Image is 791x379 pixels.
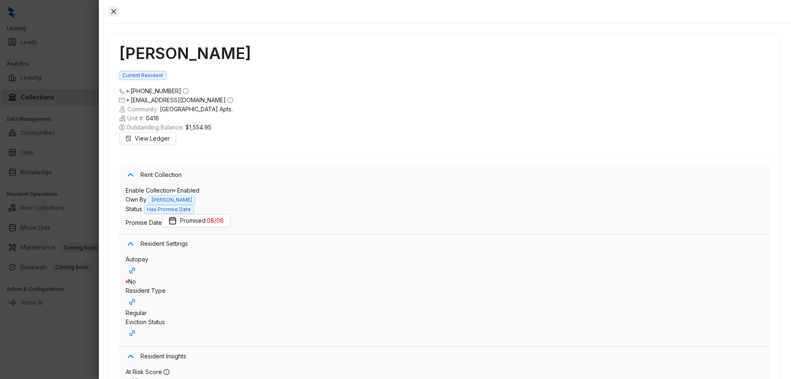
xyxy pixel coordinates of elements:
span: Community: [119,105,771,114]
span: Promised: [180,216,224,225]
div: Resident Type [126,286,764,308]
span: Status [126,205,142,212]
span: file-search [126,136,131,141]
span: Regular [126,309,147,316]
span: Resident Settings [140,239,764,248]
span: dollar [119,125,125,130]
button: Close [109,7,119,16]
div: Eviction Status [126,318,764,340]
button: View Ledger [119,132,176,145]
img: building-icon [119,106,126,113]
div: Resident Settings [119,234,771,253]
span: $1,554.95 [185,123,211,132]
span: Current Resident [119,71,166,80]
span: No [126,278,136,285]
span: Promise Date [126,219,162,226]
span: [GEOGRAPHIC_DATA] Apts. [160,105,233,114]
span: phone [119,88,125,94]
span: info-circle [227,97,233,103]
span: [EMAIL_ADDRESS][DOMAIN_NAME] [131,97,226,104]
span: [PERSON_NAME] [148,195,195,205]
span: 0416 [146,114,159,123]
span: close [110,8,117,15]
span: Enable Collection [126,187,173,194]
span: info-circle [183,88,189,94]
span: View Ledger [135,134,170,143]
div: Resident Insights [119,347,771,366]
span: Unit #: [119,114,771,123]
img: Promise Date [168,217,177,225]
span: Has Promise Date [144,205,194,214]
span: Resident Insights [140,352,764,361]
span: Own By [126,196,147,203]
span: Outstanding Balance: [119,123,771,132]
span: Rent Collection [140,170,764,179]
span: 08/08 [207,216,224,225]
img: building-icon [119,115,126,122]
div: Autopay [126,255,764,277]
span: At Risk Score [126,368,162,375]
button: Promise DatePromised: 08/08 [162,214,230,227]
div: Rent Collection [119,165,771,184]
span: info-circle [164,369,169,375]
span: mail [119,97,125,103]
span: Enabled [173,187,199,194]
span: [PHONE_NUMBER] [131,87,181,94]
h1: [PERSON_NAME] [119,44,771,63]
